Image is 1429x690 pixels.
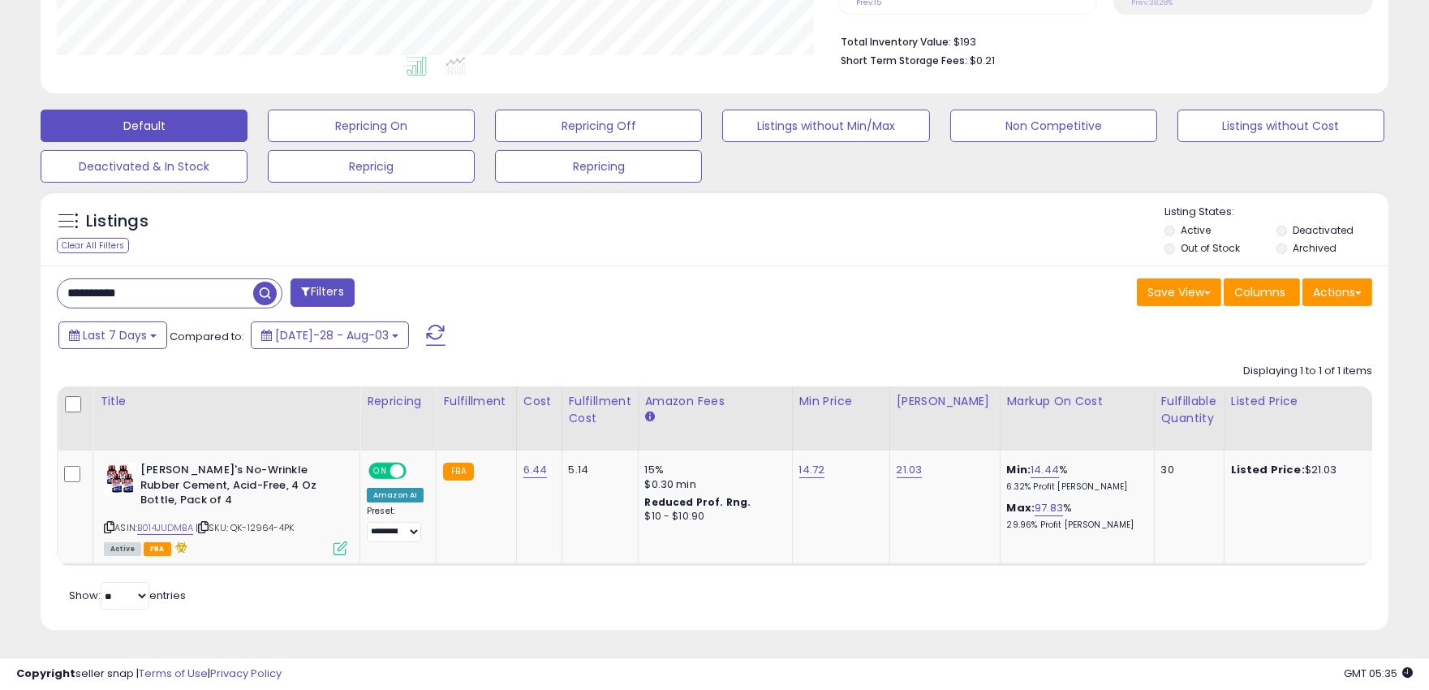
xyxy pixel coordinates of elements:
button: Repricing On [268,110,475,142]
div: 15% [645,463,780,477]
img: 51M6JH2lIjL._SL40_.jpg [104,463,136,495]
div: 30 [1161,463,1212,477]
button: Last 7 Days [58,321,167,349]
button: Repricing [495,150,702,183]
div: Fulfillment Cost [569,393,631,427]
button: Filters [291,278,354,307]
p: 29.96% Profit [PERSON_NAME] [1007,520,1142,531]
button: Listings without Cost [1177,110,1384,142]
div: ASIN: [104,463,347,554]
div: Fulfillable Quantity [1161,393,1217,427]
button: Repricig [268,150,475,183]
span: Columns [1234,284,1285,300]
strong: Copyright [16,666,75,681]
label: Archived [1293,241,1336,255]
label: Out of Stock [1181,241,1240,255]
div: Listed Price [1231,393,1371,410]
div: % [1007,463,1142,493]
li: $193 [841,31,1360,50]
a: 97.83 [1035,500,1063,516]
b: Total Inventory Value: [841,35,951,49]
div: Fulfillment [443,393,509,410]
div: 5.14 [569,463,626,477]
div: Amazon Fees [645,393,786,410]
button: [DATE]-28 - Aug-03 [251,321,409,349]
span: All listings currently available for purchase on Amazon [104,542,141,556]
i: hazardous material [171,541,188,553]
a: Privacy Policy [210,666,282,681]
button: Actions [1302,278,1372,306]
button: Columns [1224,278,1300,306]
span: Show: entries [69,588,186,603]
span: FBA [144,542,171,556]
span: [DATE]-28 - Aug-03 [275,327,389,343]
span: $0.21 [970,53,995,68]
label: Active [1181,223,1211,237]
button: Non Competitive [950,110,1157,142]
div: Title [100,393,353,410]
h5: Listings [86,210,148,233]
span: ON [370,464,390,478]
span: | SKU: QK-12964-4PK [196,521,294,534]
div: Displaying 1 to 1 of 1 items [1243,364,1372,379]
button: Deactivated & In Stock [41,150,247,183]
div: $10 - $10.90 [645,510,780,524]
a: B014JUDMBA [137,521,193,535]
button: Default [41,110,247,142]
span: Compared to: [170,329,244,344]
button: Save View [1137,278,1221,306]
div: Min Price [799,393,883,410]
div: Amazon AI [367,488,424,502]
div: $21.03 [1231,463,1366,477]
div: $0.30 min [645,477,780,492]
th: The percentage added to the cost of goods (COGS) that forms the calculator for Min & Max prices. [1000,386,1154,451]
span: 2025-08-11 05:35 GMT [1344,666,1413,681]
div: Preset: [367,506,424,542]
p: 6.32% Profit [PERSON_NAME] [1007,481,1142,493]
b: [PERSON_NAME]'s No-Wrinkle Rubber Cement, Acid-Free, 4 Oz Bottle, Pack of 4 [140,463,338,512]
b: Reduced Prof. Rng. [645,495,751,509]
a: 6.44 [523,462,548,478]
small: Amazon Fees. [645,410,655,425]
b: Max: [1007,500,1035,515]
div: Repricing [367,393,429,410]
button: Repricing Off [495,110,702,142]
a: 14.72 [799,462,825,478]
label: Deactivated [1293,223,1354,237]
div: Cost [523,393,555,410]
b: Min: [1007,462,1031,477]
div: % [1007,501,1142,531]
button: Listings without Min/Max [722,110,929,142]
span: OFF [404,464,430,478]
b: Short Term Storage Fees: [841,54,967,67]
div: [PERSON_NAME] [897,393,993,410]
p: Listing States: [1164,205,1388,220]
a: Terms of Use [139,666,208,681]
b: Listed Price: [1231,462,1305,477]
div: Markup on Cost [1007,393,1147,410]
small: FBA [443,463,473,481]
span: Last 7 Days [83,327,147,343]
div: Clear All Filters [57,238,129,253]
div: seller snap | | [16,666,282,682]
a: 14.44 [1031,462,1059,478]
a: 21.03 [897,462,923,478]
